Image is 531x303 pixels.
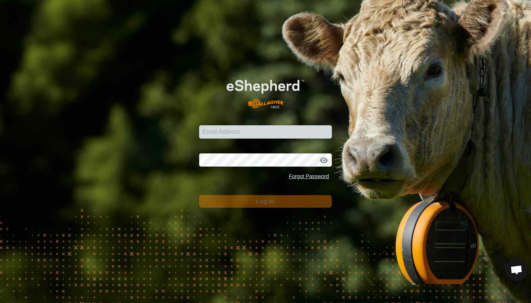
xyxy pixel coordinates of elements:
span: Log In [256,198,274,204]
input: Email Address [199,125,332,139]
img: E-shepherd Logo [212,69,319,114]
button: Log In [199,195,332,208]
a: Forgot Password [289,173,329,179]
div: Open chat [506,259,528,281]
